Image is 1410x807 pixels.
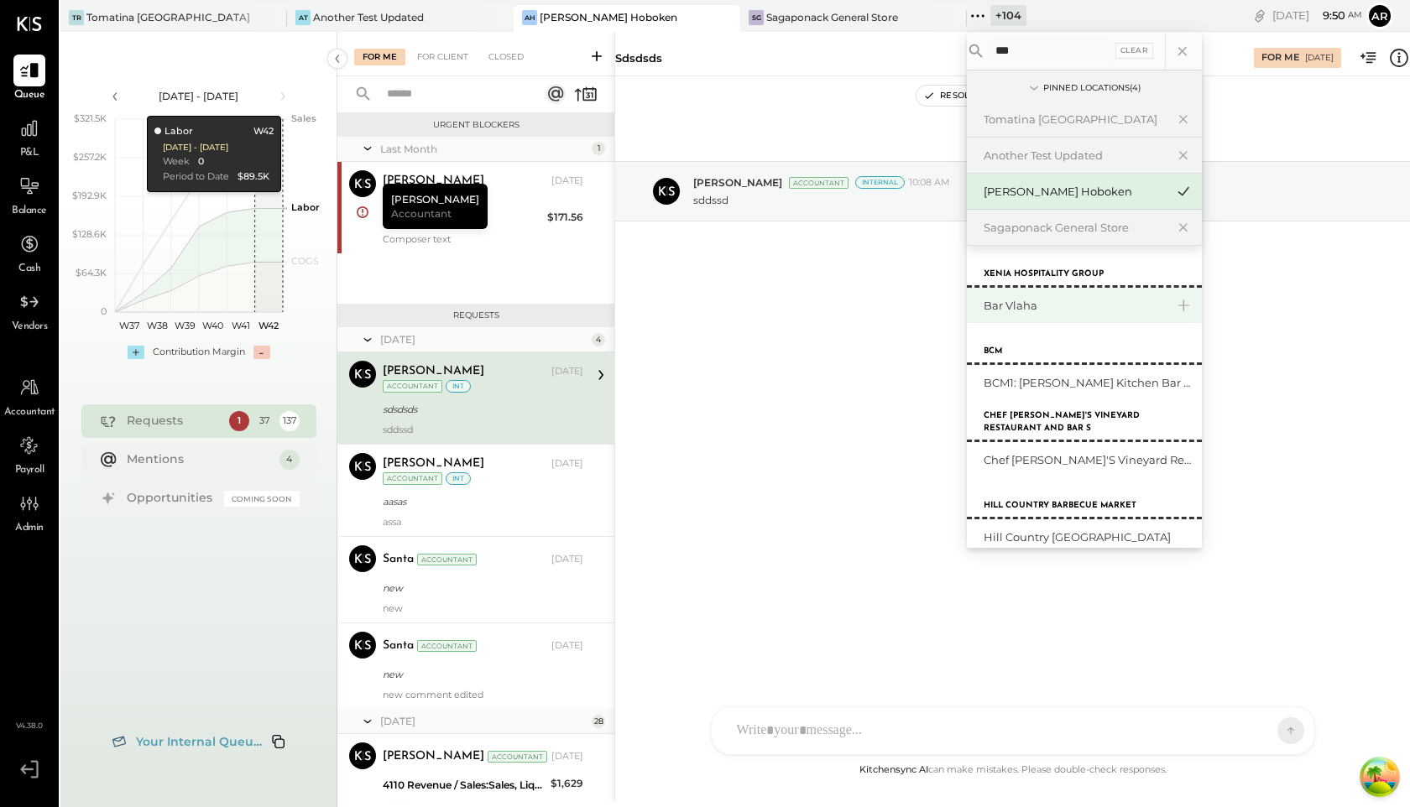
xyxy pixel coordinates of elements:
[86,10,250,24] div: Tomatina [GEOGRAPHIC_DATA]
[383,173,484,190] div: [PERSON_NAME]
[984,375,1193,391] div: BCM1: [PERSON_NAME] Kitchen Bar Market
[380,142,587,156] div: Last Month
[12,320,48,335] span: Vendors
[417,554,477,565] div: Accountant
[383,551,414,568] div: Santa
[76,267,107,279] text: $64.3K
[127,413,221,430] div: Requests
[269,728,289,755] button: Copy email to clipboard
[984,220,1165,236] div: Sagaponack General Store
[229,411,249,431] div: 1
[984,529,1193,545] div: Hill Country [GEOGRAPHIC_DATA]
[383,401,578,418] div: sdsdsds
[383,472,442,485] div: Accountant
[383,493,578,510] div: aasas
[224,491,300,507] div: Coming Soon
[488,751,547,763] div: Accountant
[383,602,583,614] div: new
[1261,51,1299,65] div: For Me
[72,228,107,240] text: $128.6K
[74,112,107,124] text: $321.5K
[1,170,58,219] a: Balance
[383,184,488,229] div: [PERSON_NAME]
[162,155,189,169] div: Week
[547,209,583,226] div: $171.56
[253,346,270,359] div: -
[551,553,583,566] div: [DATE]
[990,5,1026,26] div: + 104
[1305,52,1334,64] div: [DATE]
[162,142,227,154] div: [DATE] - [DATE]
[1,228,58,277] a: Cash
[291,112,316,124] text: Sales
[551,639,583,653] div: [DATE]
[72,190,107,201] text: $192.9K
[551,750,583,763] div: [DATE]
[232,320,250,331] text: W41
[127,451,271,468] div: Mentions
[383,689,583,700] div: new comment edited
[984,500,1136,512] label: Hill Country Barbecue Market
[101,305,107,317] text: 0
[1272,8,1362,23] div: [DATE]
[984,268,1104,280] label: Xenia Hospitality Group
[551,775,583,792] div: $1,629
[383,363,484,380] div: [PERSON_NAME]
[69,10,84,25] div: TR
[136,734,262,749] span: Your Internal Queue...
[693,175,782,190] span: [PERSON_NAME]
[592,715,605,728] div: 28
[522,10,537,25] div: AH
[1363,760,1397,794] button: Open Tanstack query devtools
[446,472,471,485] div: int
[984,148,1165,164] div: Another Test Updated
[551,365,583,378] div: [DATE]
[254,411,274,431] div: 37
[4,405,55,420] span: Accountant
[551,174,583,188] div: [DATE]
[409,49,477,65] div: For Client
[766,10,898,24] div: Sagaponack General Store
[346,119,606,131] div: Urgent Blockers
[1,112,58,161] a: P&L
[984,346,1002,357] label: BCM
[153,346,245,359] div: Contribution Margin
[128,89,270,103] div: [DATE] - [DATE]
[128,346,144,359] div: +
[197,155,203,169] div: 0
[383,638,414,654] div: Santa
[551,457,583,471] div: [DATE]
[380,332,587,346] div: [DATE]
[346,310,606,321] div: Requests
[279,450,300,470] div: 4
[162,170,228,184] div: Period to Date
[202,320,223,331] text: W40
[383,380,442,393] div: Accountant
[313,10,424,24] div: Another Test Updated
[984,410,1189,435] label: Chef [PERSON_NAME]'s Vineyard Restaurant and Bar s
[15,463,44,478] span: Payroll
[253,125,273,138] div: W42
[380,714,587,728] div: [DATE]
[693,193,728,207] p: sddssd
[1366,3,1393,29] button: Ar
[1251,7,1268,23] div: copy link
[174,320,195,331] text: W39
[383,666,578,683] div: new
[1043,82,1141,94] div: Pinned Locations ( 4 )
[383,233,583,245] div: Composer text
[383,456,484,472] div: [PERSON_NAME]
[295,10,311,25] div: AT
[154,125,192,138] div: Labor
[446,380,471,393] div: int
[916,86,987,106] button: Resolve
[20,146,39,161] span: P&L
[291,201,320,213] text: Labor
[383,516,583,528] div: assa
[73,151,107,163] text: $257.2K
[14,88,45,103] span: Queue
[592,142,605,155] div: 1
[1,55,58,103] a: Queue
[18,262,40,277] span: Cash
[383,748,484,765] div: [PERSON_NAME]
